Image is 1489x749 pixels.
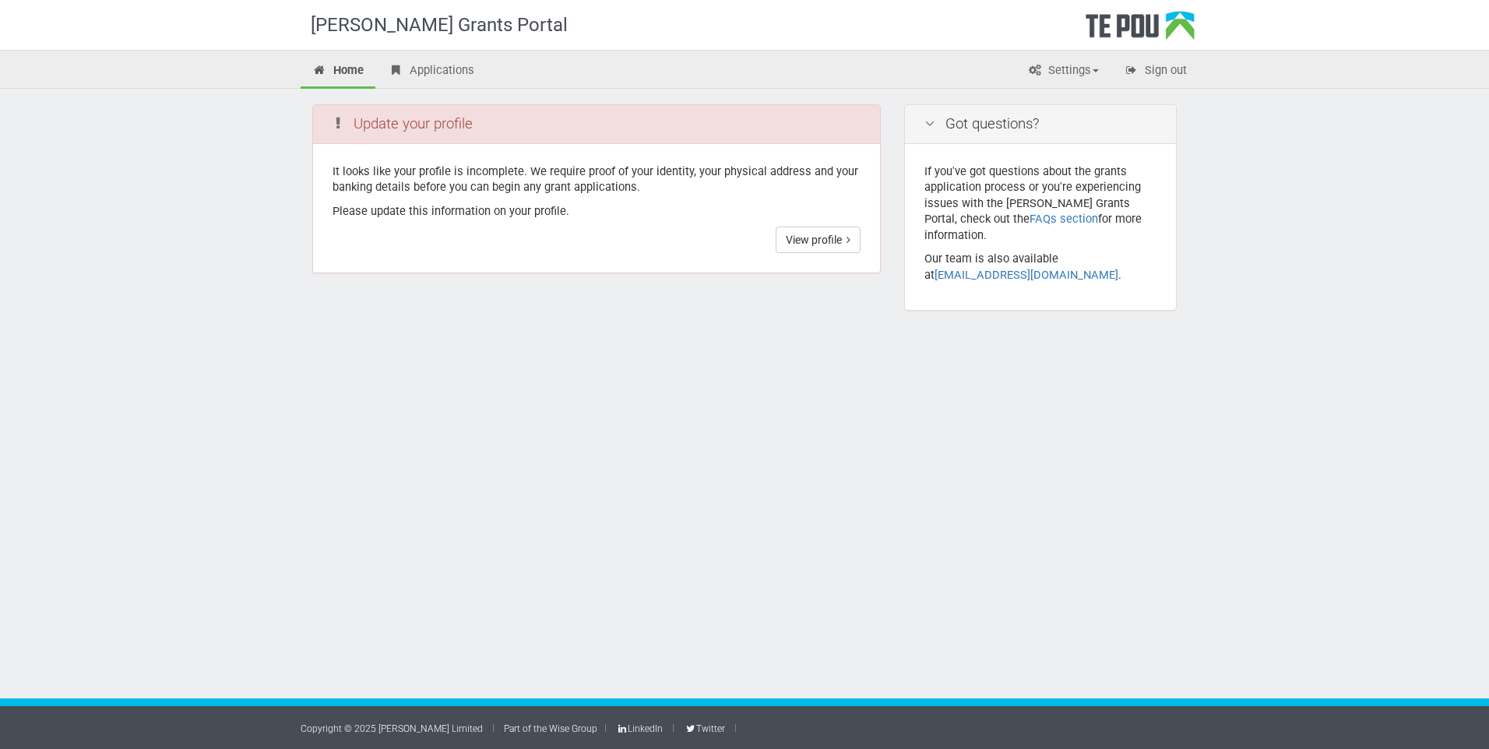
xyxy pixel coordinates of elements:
a: Sign out [1112,55,1199,89]
p: If you've got questions about the grants application process or you're experiencing issues with t... [924,164,1156,244]
a: FAQs section [1030,212,1098,226]
a: View profile [776,227,861,253]
a: Part of the Wise Group [504,723,597,734]
a: Home [301,55,375,89]
a: Twitter [684,723,724,734]
p: Please update this information on your profile. [333,203,861,220]
div: Got questions? [905,105,1176,144]
p: Our team is also available at . [924,251,1156,283]
a: [EMAIL_ADDRESS][DOMAIN_NAME] [935,268,1118,282]
div: Update your profile [313,105,880,144]
a: LinkedIn [616,723,663,734]
a: Applications [377,55,486,89]
div: Te Pou Logo [1086,11,1195,50]
a: Settings [1016,55,1111,89]
p: It looks like your profile is incomplete. We require proof of your identity, your physical addres... [333,164,861,195]
a: Copyright © 2025 [PERSON_NAME] Limited [301,723,483,734]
